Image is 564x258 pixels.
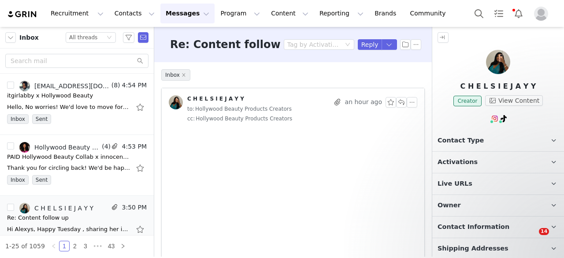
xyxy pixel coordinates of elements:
[489,4,508,23] a: Tasks
[7,175,29,185] span: Inbox
[105,241,118,251] a: 43
[534,7,548,21] img: placeholder-profile.jpg
[45,4,109,23] button: Recruitment
[32,175,51,185] span: Sent
[187,95,244,102] div: C H E L S I E J A Y Y
[438,136,484,146] span: Contact Type
[369,4,404,23] a: Brands
[7,10,38,19] img: grin logo
[491,115,498,122] img: instagram.svg
[453,96,482,106] span: Creator
[32,114,51,124] span: Sent
[118,241,128,251] li: Next Page
[187,114,292,123] span: Hollywood Beauty Products Creators
[7,114,29,124] span: Inbox
[469,4,489,23] button: Search
[539,228,549,235] span: 14
[120,243,126,249] i: icon: right
[19,142,100,153] a: Hollywood Beauty Products Creators, [EMAIL_ADDRESS][DOMAIN_NAME]
[215,4,265,23] button: Program
[7,153,130,161] div: PAID Hollywood Beauty Collab x innocentmyown
[438,244,508,254] span: Shipping Addresses
[59,241,69,251] a: 1
[7,213,69,222] div: Re: Content follow up
[59,241,70,251] li: 1
[109,4,160,23] button: Contacts
[160,4,215,23] button: Messages
[287,40,339,49] div: Tag by Activation
[19,203,30,213] img: 9cfa7a56-39d7-42a7-b461-e21f385432be.jpg
[266,4,314,23] button: Content
[7,225,130,234] div: Hi Alexys, Happy Tuesday , sharing her insights below. Best Regards, KATIE FINLAND CAMPAIGN/TALEN...
[70,241,80,251] a: 2
[34,205,93,212] div: C H E L S I E J A Y Y
[405,4,455,23] a: Community
[91,241,105,251] li: Next 3 Pages
[529,7,557,21] button: Profile
[34,144,100,151] div: Hollywood Beauty Products Creators, [EMAIL_ADDRESS][DOMAIN_NAME]
[19,33,39,42] span: Inbox
[432,81,564,92] p: C H E L S I E J A Y Y
[486,50,510,74] img: C H E L S I E J A Y Y
[19,142,30,153] img: 91302ff4-b3ab-4390-a8bd-28afbe3307dc.jpg
[314,4,369,23] button: Reporting
[19,81,30,91] img: eefe87f4-e2aa-4dd5-ab65-78a39a47cadd.jpg
[7,164,130,172] div: Thank you for circling back! We'd be happy to move forward. Please see the link below: https://ho...
[100,142,111,151] span: (4)
[5,54,148,68] input: Search mail
[51,243,56,249] i: icon: left
[521,228,542,249] iframe: Intercom live chat
[138,32,148,43] span: Send Email
[187,114,195,123] span: cc:
[91,241,105,251] span: •••
[169,95,183,109] img: 9cfa7a56-39d7-42a7-b461-e21f385432be.jpg
[170,37,299,52] h3: Re: Content follow up
[80,241,91,251] li: 3
[7,103,130,112] div: Hello, No worries! We'd love to move forward. Please get started below: https://houseofcheathamin...
[107,35,112,41] i: icon: down
[485,95,543,106] button: View Content
[110,81,120,90] span: (8)
[509,4,528,23] button: Notifications
[81,241,90,251] a: 3
[379,172,555,234] iframe: Intercom notifications message
[161,69,190,81] span: Inbox
[345,97,382,108] span: an hour ago
[137,58,143,64] i: icon: search
[345,42,350,48] i: icon: down
[48,241,59,251] li: Previous Page
[169,95,244,109] a: C H E L S I E J A Y Y
[438,157,478,167] span: Activations
[19,203,93,213] a: C H E L S I E J A Y Y
[162,88,424,131] div: C H E L S I E J A Y Y an hour agoto:Hollywood Beauty Products Creators cc:Hollywood Beauty Produc...
[19,81,110,91] a: [EMAIL_ADDRESS][DOMAIN_NAME], Hollywood Beauty Products Creators
[7,91,93,100] div: itgirlabby x Hollywood Beauty
[182,73,186,77] i: icon: close
[358,39,382,50] button: Reply
[5,241,45,251] li: 1-25 of 1059
[69,33,97,42] div: All threads
[34,82,110,90] div: [EMAIL_ADDRESS][DOMAIN_NAME], Hollywood Beauty Products Creators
